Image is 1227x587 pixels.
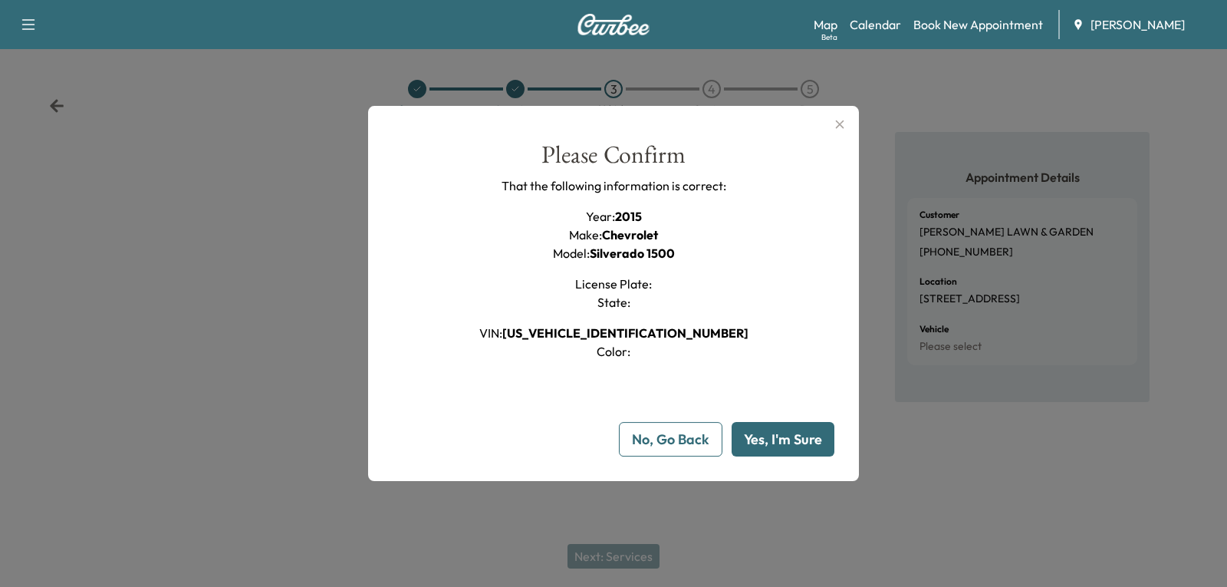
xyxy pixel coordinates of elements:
h1: Year : [586,207,642,226]
span: [PERSON_NAME] [1090,15,1185,34]
h1: Color : [597,342,630,361]
h1: VIN : [479,324,748,342]
span: [US_VEHICLE_IDENTIFICATION_NUMBER] [502,325,748,341]
p: That the following information is correct: [502,176,726,195]
button: Yes, I'm Sure [732,422,834,457]
img: Curbee Logo [577,14,650,35]
h1: Make : [569,226,658,244]
a: Book New Appointment [913,15,1043,34]
a: MapBeta [814,15,837,34]
span: Silverado 1500 [590,246,675,261]
button: No, Go Back [619,422,722,457]
h1: Model : [553,244,675,262]
span: 2015 [615,209,642,224]
h1: License Plate : [575,275,652,293]
span: Chevrolet [602,227,658,242]
div: Beta [821,31,837,43]
a: Calendar [850,15,901,34]
h1: State : [597,293,630,312]
div: Please Confirm [541,143,686,177]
